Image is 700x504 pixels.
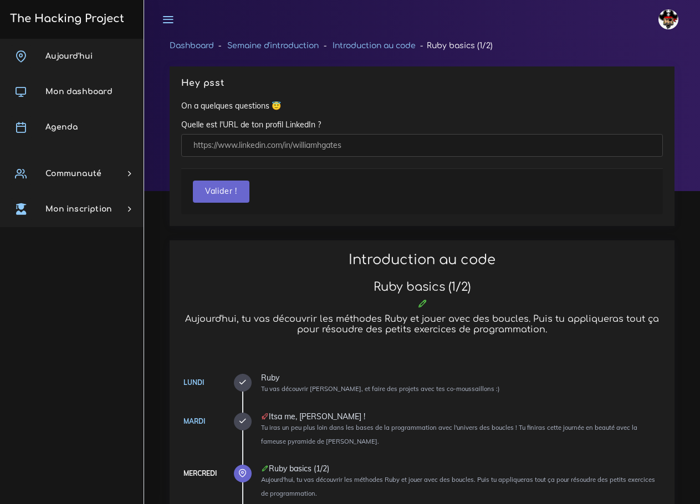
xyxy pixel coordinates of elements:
img: avatar [658,9,678,29]
a: Lundi [183,378,204,387]
a: Semaine d'introduction [227,42,319,50]
p: On a quelques questions 😇 [181,100,663,111]
h2: Introduction au code [181,252,663,268]
h3: The Hacking Project [7,13,124,25]
button: Valider ! [193,181,249,203]
small: Tu iras un peu plus loin dans les bases de la programmation avec l'univers des boucles ! Tu finir... [261,424,637,445]
label: Quelle est l'URL de ton profil LinkedIn ? [181,119,321,130]
div: Itsa me, [PERSON_NAME] ! [261,413,663,420]
small: Aujourd'hui, tu vas découvrir les méthodes Ruby et jouer avec des boucles. Puis tu appliqueras to... [261,476,655,497]
span: Mon inscription [45,205,112,213]
small: Tu vas découvrir [PERSON_NAME], et faire des projets avec tes co-moussaillons :) [261,385,500,393]
input: https://www.linkedin.com/in/williamhgates [181,134,663,157]
span: Aujourd'hui [45,52,93,60]
span: Communauté [45,169,101,178]
li: Ruby basics (1/2) [416,39,493,53]
a: Dashboard [170,42,214,50]
span: Mon dashboard [45,88,113,96]
div: Mercredi [183,467,217,480]
a: Mardi [183,417,205,425]
div: Ruby basics (1/2) [261,465,663,472]
h5: Hey psst [181,78,663,89]
h5: Aujourd'hui, tu vas découvrir les méthodes Ruby et jouer avec des boucles. Puis tu appliqueras to... [181,314,663,335]
div: Ruby [261,374,663,382]
h3: Ruby basics (1/2) [181,280,663,294]
span: Agenda [45,123,78,131]
a: Introduction au code [333,42,416,50]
